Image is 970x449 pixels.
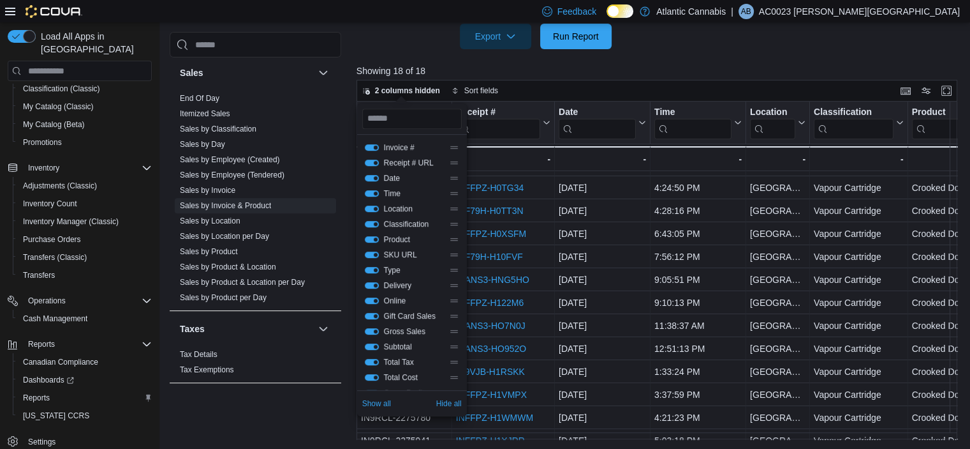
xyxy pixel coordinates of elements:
a: Sales by Location per Day [180,232,269,241]
button: Transfers (Classic) [13,248,157,266]
button: Adjustments (Classic) [13,177,157,195]
a: Inventory Count [18,196,82,211]
div: Drag handle [449,265,459,275]
span: Receipt # URL [384,158,444,168]
a: INANS3-HO952O [456,344,526,354]
a: Transfers [18,268,60,283]
a: Cash Management [18,311,92,326]
span: Inventory [28,163,59,173]
button: Subtotal [365,344,379,350]
div: Drag handle [449,311,459,321]
input: Dark Mode [606,4,633,18]
button: Location [365,206,379,212]
div: [GEOGRAPHIC_DATA] [750,295,805,310]
span: My Catalog (Classic) [23,102,94,112]
div: 3:37:59 PM [654,387,742,402]
div: 12:51:13 PM [654,341,742,356]
button: Time [365,190,379,197]
span: Cash Management [23,314,87,324]
a: Sales by Employee (Created) [180,155,280,164]
button: Operations [3,292,157,310]
div: Vapour Cartridge [814,249,904,264]
a: Sales by Product per Day [180,293,267,302]
h3: Sales [180,66,203,79]
button: Total Cost [365,374,379,381]
div: Drag handle [449,219,459,229]
span: Tax Exemptions [180,365,234,375]
a: Dashboards [18,372,79,388]
a: Sales by Product & Location [180,263,276,271]
a: [US_STATE] CCRS [18,408,94,423]
a: Sales by Employee (Tendered) [180,171,284,179]
div: - [750,151,805,167]
div: [DATE] [559,433,646,448]
p: Showing 18 of 18 [356,65,964,77]
div: Vapour Cartridge [814,433,904,448]
button: Gross Profit [365,390,379,396]
div: Vapour Cartridge [814,387,904,402]
div: Time [654,107,731,139]
span: Sales by Employee (Tendered) [180,170,284,180]
div: Receipt # [456,107,540,119]
span: Promotions [23,137,62,148]
div: Taxes [170,347,341,383]
div: Time [654,107,731,119]
input: Search columns [362,109,462,129]
button: Receipt # URL [365,160,379,166]
div: Receipt # URL [456,107,540,139]
span: Inventory Count [23,199,77,209]
div: [GEOGRAPHIC_DATA] [750,249,805,264]
div: [DATE] [559,226,646,241]
button: My Catalog (Classic) [13,98,157,116]
div: [GEOGRAPHIC_DATA] [750,410,805,425]
span: Sales by Product [180,247,238,257]
span: SKU URL [384,250,444,260]
span: Classification (Classic) [18,81,152,96]
span: Type [384,265,444,275]
a: My Catalog (Classic) [18,99,99,114]
div: 4:21:23 PM [654,410,742,425]
div: Vapour Cartridge [814,180,904,195]
span: Gift Card Sales [384,311,444,321]
span: Time [384,188,444,199]
div: [GEOGRAPHIC_DATA] [750,318,805,333]
span: Sales by Location per Day [180,231,269,241]
button: My Catalog (Beta) [13,116,157,133]
button: Gross Sales [365,328,379,335]
div: [GEOGRAPHIC_DATA] [750,226,805,241]
span: My Catalog (Beta) [18,117,152,132]
button: SKU URL [365,252,379,258]
span: Reports [18,390,152,406]
span: Sales by Invoice & Product [180,201,271,211]
div: Vapour Cartridge [814,318,904,333]
a: Tax Details [180,350,217,359]
div: Vapour Cartridge [814,364,904,379]
div: Drag handle [449,142,459,153]
div: Sales [170,91,341,310]
div: Date [559,107,636,119]
span: Sort fields [464,86,498,96]
div: Drag handle [449,388,459,398]
button: Inventory [3,159,157,177]
a: INFFPZ-H1XJRR [456,436,525,446]
a: Purchase Orders [18,232,86,247]
span: Purchase Orders [18,232,152,247]
img: Cova [26,5,82,18]
span: Classification [384,219,444,229]
div: - [654,151,742,167]
a: Sales by Invoice & Product [180,201,271,210]
span: Hide all [436,399,462,409]
a: INFFPZ-H0XSFM [456,229,526,239]
button: Purchase Orders [13,231,157,248]
div: Drag handle [449,357,459,367]
button: Inventory [23,160,64,176]
button: Export [460,24,531,49]
button: Classification [814,107,904,139]
div: Drag handle [449,234,459,245]
div: [DATE] [559,410,646,425]
span: Date [384,173,444,183]
div: - [456,151,550,167]
span: Feedback [557,5,596,18]
button: Taxes [316,321,331,337]
a: Dashboards [13,371,157,389]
